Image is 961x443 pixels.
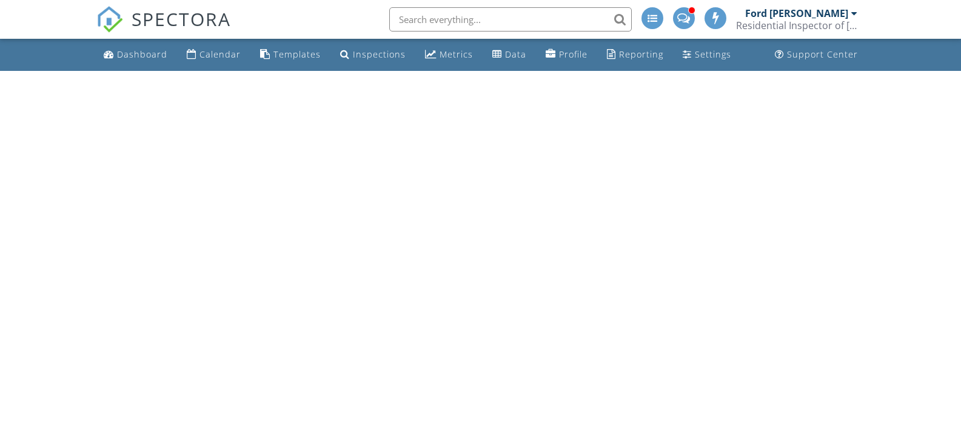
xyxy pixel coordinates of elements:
div: Dashboard [117,48,167,60]
a: Metrics [420,44,478,66]
img: The Best Home Inspection Software - Spectora [96,6,123,33]
div: Metrics [440,48,473,60]
a: SPECTORA [96,16,231,42]
a: Inspections [335,44,410,66]
input: Search everything... [389,7,632,32]
a: Settings [678,44,736,66]
a: Company Profile [541,44,592,66]
a: Calendar [182,44,246,66]
a: Reporting [602,44,668,66]
div: Calendar [199,48,241,60]
div: Residential Inspector of America (Jacksonville) [736,19,857,32]
div: Data [505,48,526,60]
div: Inspections [353,48,406,60]
div: Support Center [787,48,858,60]
div: Templates [273,48,321,60]
a: Dashboard [99,44,172,66]
a: Templates [255,44,326,66]
a: Support Center [770,44,863,66]
div: Profile [559,48,588,60]
div: Reporting [619,48,663,60]
span: SPECTORA [132,6,231,32]
a: Data [487,44,531,66]
div: Settings [695,48,731,60]
div: Ford [PERSON_NAME] [745,7,848,19]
